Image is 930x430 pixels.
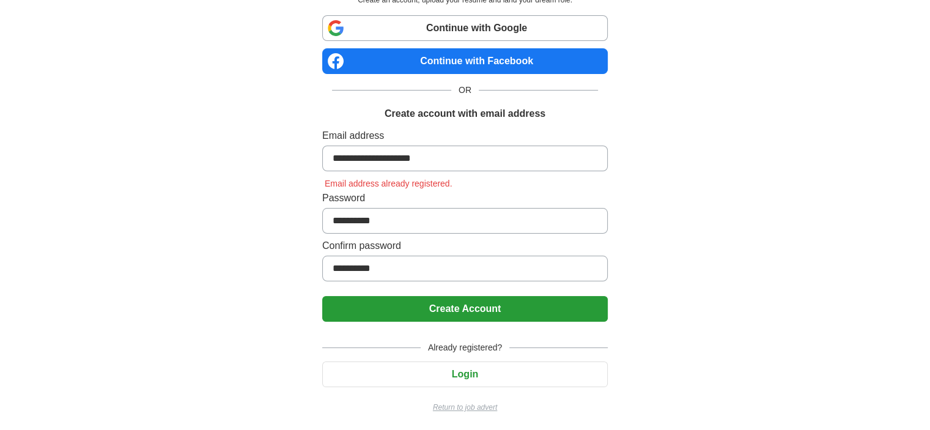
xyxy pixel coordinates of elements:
a: Continue with Google [322,15,608,41]
h1: Create account with email address [385,106,545,121]
span: Already registered? [421,341,509,354]
label: Email address [322,128,608,143]
span: OR [451,84,479,97]
span: Email address already registered. [322,179,455,188]
a: Return to job advert [322,402,608,413]
button: Login [322,361,608,387]
a: Continue with Facebook [322,48,608,74]
label: Confirm password [322,239,608,253]
button: Create Account [322,296,608,322]
a: Login [322,369,608,379]
label: Password [322,191,608,206]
